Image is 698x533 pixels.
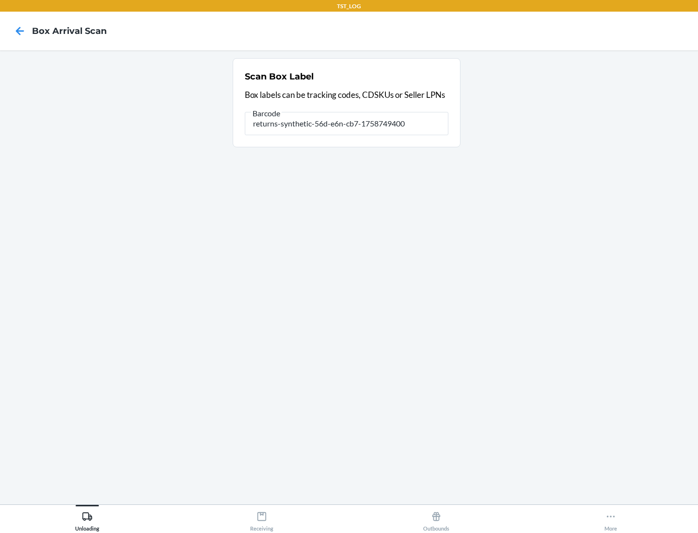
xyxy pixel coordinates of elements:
div: Receiving [250,507,273,532]
p: TST_LOG [337,2,361,11]
button: More [523,505,698,532]
button: Outbounds [349,505,523,532]
div: Outbounds [423,507,449,532]
div: Unloading [75,507,99,532]
h2: Scan Box Label [245,70,314,83]
button: Receiving [174,505,349,532]
h4: Box Arrival Scan [32,25,107,37]
input: Barcode [245,112,448,135]
p: Box labels can be tracking codes, CDSKUs or Seller LPNs [245,89,448,101]
div: More [604,507,617,532]
span: Barcode [251,109,282,118]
